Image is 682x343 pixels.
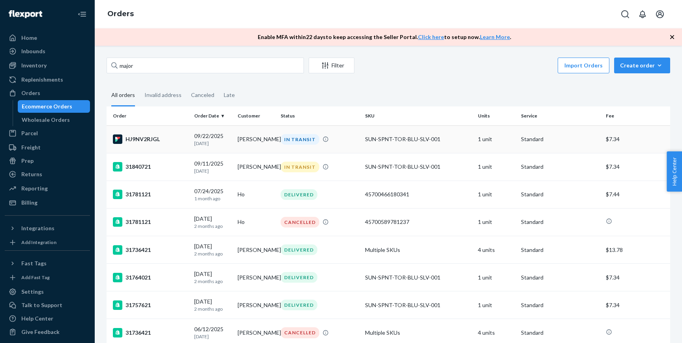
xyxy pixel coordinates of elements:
div: Billing [21,199,37,207]
div: Add Fast Tag [21,274,50,281]
div: 31781121 [113,190,188,199]
p: Standard [521,301,599,309]
button: Help Center [667,151,682,192]
div: HJ9NV2RJGL [113,134,188,144]
p: 2 months ago [194,223,231,229]
a: Orders [5,87,90,99]
div: Create order [620,62,664,69]
td: [PERSON_NAME] [234,264,277,291]
div: [DATE] [194,270,231,285]
div: Give Feedback [21,328,60,336]
div: Customer [238,112,274,119]
div: Help Center [21,315,53,322]
div: Fast Tags [21,259,47,267]
div: CANCELLED [281,327,319,338]
div: Ecommerce Orders [22,103,72,110]
div: Invalid address [144,85,182,105]
td: 1 unit [475,125,518,153]
th: Fee [603,106,670,125]
td: $7.44 [603,181,670,208]
div: DELIVERED [281,189,317,200]
div: Wholesale Orders [22,116,70,124]
div: All orders [111,85,135,106]
td: $7.34 [603,125,670,153]
td: 1 unit [475,181,518,208]
td: 1 unit [475,208,518,236]
a: Settings [5,285,90,298]
th: Order Date [191,106,234,125]
p: Standard [521,218,599,226]
a: Returns [5,168,90,181]
a: Ecommerce Orders [18,100,90,113]
div: DELIVERED [281,300,317,310]
a: Wholesale Orders [18,114,90,126]
p: 2 months ago [194,278,231,285]
div: Add Integration [21,239,56,246]
a: Freight [5,141,90,154]
a: Home [5,32,90,44]
img: Flexport logo [9,10,42,18]
div: IN TRANSIT [281,134,319,145]
div: Canceled [191,85,214,105]
div: 07/24/2025 [194,187,231,202]
ol: breadcrumbs [101,3,140,26]
a: Inventory [5,59,90,72]
p: [DATE] [194,140,231,147]
td: 1 unit [475,153,518,181]
div: Home [21,34,37,42]
p: Standard [521,135,599,143]
a: Add Fast Tag [5,273,90,282]
div: DELIVERED [281,272,317,283]
a: Add Integration [5,238,90,247]
div: Freight [21,144,41,151]
div: Late [224,85,235,105]
p: Enable MFA within 22 days to keep accessing the Seller Portal. to setup now. . [258,33,511,41]
th: Units [475,106,518,125]
a: Orders [107,9,134,18]
div: 31764021 [113,273,188,282]
a: Prep [5,155,90,167]
div: IN TRANSIT [281,162,319,172]
button: Open notifications [635,6,650,22]
p: [DATE] [194,333,231,340]
div: SUN-SPNT-TOR-BLU-SLV-001 [365,274,472,281]
td: Ho [234,208,277,236]
div: Returns [21,170,42,178]
td: [PERSON_NAME] [234,153,277,181]
p: 1 month ago [194,195,231,202]
th: SKU [362,106,475,125]
p: [DATE] [194,168,231,174]
a: Parcel [5,127,90,140]
p: Standard [521,329,599,337]
div: SUN-SPNT-TOR-BLU-SLV-001 [365,135,472,143]
a: Talk to Support [5,299,90,311]
a: Learn More [480,34,510,40]
a: Replenishments [5,73,90,86]
div: 31736421 [113,245,188,255]
div: 09/22/2025 [194,132,231,147]
div: 45700589781237 [365,218,472,226]
button: Filter [309,58,354,73]
button: Open Search Box [617,6,633,22]
th: Order [107,106,191,125]
th: Service [518,106,602,125]
div: Integrations [21,224,54,232]
div: Talk to Support [21,301,62,309]
th: Status [277,106,362,125]
td: 4 units [475,236,518,264]
td: [PERSON_NAME] [234,125,277,153]
button: Close Navigation [74,6,90,22]
div: Replenishments [21,76,63,84]
td: 1 unit [475,264,518,291]
div: 31757621 [113,300,188,310]
p: Standard [521,190,599,198]
td: $7.34 [603,153,670,181]
a: Reporting [5,182,90,195]
p: Standard [521,274,599,281]
a: Help Center [5,312,90,325]
div: 31781121 [113,217,188,227]
p: Standard [521,163,599,171]
td: [PERSON_NAME] [234,291,277,319]
td: 1 unit [475,291,518,319]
